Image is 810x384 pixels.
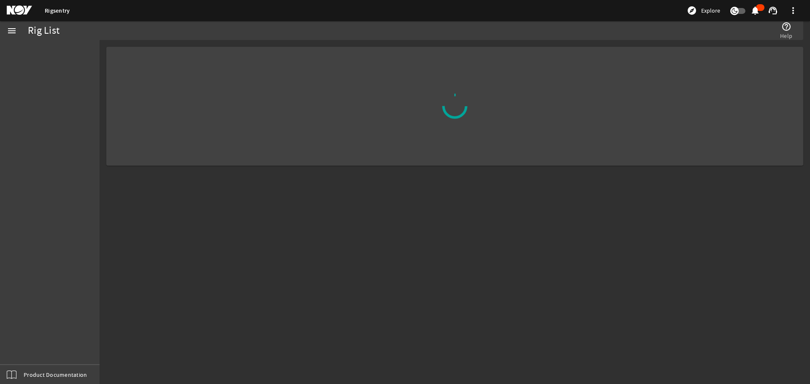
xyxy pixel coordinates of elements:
span: Explore [701,6,720,15]
button: more_vert [783,0,803,21]
mat-icon: menu [7,26,17,36]
a: Rigsentry [45,7,70,15]
span: Product Documentation [24,371,87,379]
mat-icon: notifications [750,5,760,16]
span: Help [780,32,792,40]
div: Rig List [28,27,59,35]
mat-icon: help_outline [781,21,791,32]
mat-icon: explore [687,5,697,16]
mat-icon: support_agent [768,5,778,16]
button: Explore [683,4,724,17]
